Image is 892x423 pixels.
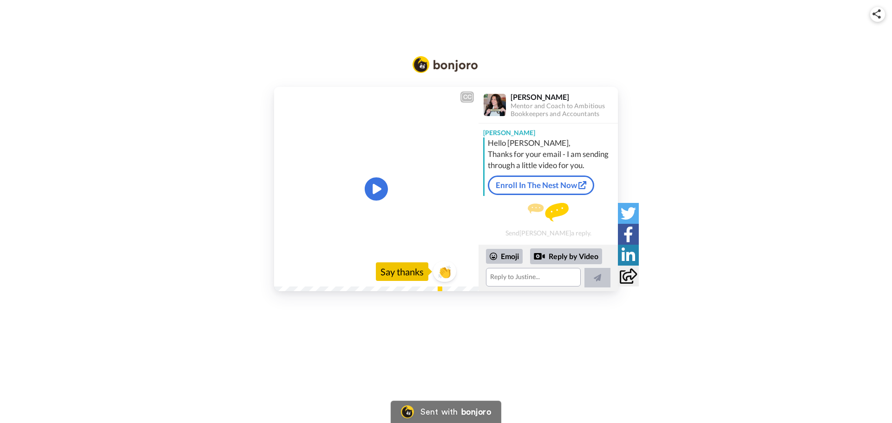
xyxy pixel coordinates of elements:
img: Bonjoro Logo [413,56,478,73]
div: Reply by Video [530,248,602,264]
div: Say thanks [376,262,428,281]
img: Full screen [461,269,470,278]
span: 1:00 [304,268,320,279]
span: 0:00 [281,268,297,279]
span: / [299,268,302,279]
div: Send [PERSON_NAME] a reply. [479,200,618,240]
div: CC [461,92,473,102]
div: [PERSON_NAME] [511,92,617,101]
div: [PERSON_NAME] [479,124,618,137]
div: Hello [PERSON_NAME], Thanks for your email - I am sending through a little video for you. [488,137,616,171]
div: Reply by Video [534,251,545,262]
img: Profile Image [484,94,506,116]
img: message.svg [528,203,569,221]
button: 👏 [433,261,456,282]
div: Mentor and Coach to Ambitious Bookkeepers and Accountants [511,102,617,118]
span: 👏 [433,264,456,279]
img: ic_share.svg [872,9,881,19]
a: Enroll In The Nest Now [488,176,594,195]
div: Emoji [486,249,523,264]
